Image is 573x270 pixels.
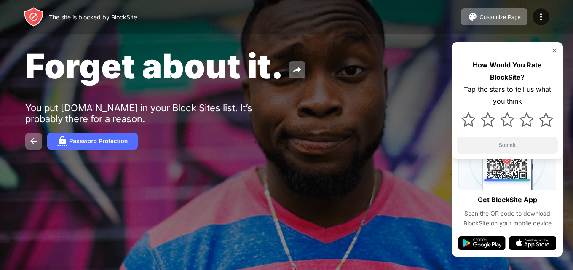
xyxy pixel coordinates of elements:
div: How Would You Rate BlockSite? [457,59,558,83]
div: Password Protection [69,138,128,144]
button: Submit [457,137,558,154]
div: Get BlockSite App [478,194,537,206]
img: password.svg [57,136,67,146]
img: menu-icon.svg [536,12,546,22]
button: Customize Page [461,8,527,25]
div: Customize Page [479,14,521,20]
img: star.svg [461,112,476,127]
img: star.svg [481,112,495,127]
img: star.svg [519,112,534,127]
div: The site is blocked by BlockSite [49,13,137,21]
img: google-play.svg [458,236,506,250]
span: Forget about it. [25,45,284,86]
div: Tap the stars to tell us what you think [457,83,558,108]
img: header-logo.svg [24,7,44,27]
img: rate-us-close.svg [551,47,558,54]
img: app-store.svg [509,236,556,250]
img: star.svg [539,112,553,127]
button: Password Protection [47,133,138,150]
img: star.svg [500,112,514,127]
img: pallet.svg [468,12,478,22]
img: share.svg [292,65,302,75]
img: back.svg [29,136,39,146]
div: Scan the QR code to download BlockSite on your mobile device [458,209,556,228]
div: You put [DOMAIN_NAME] in your Block Sites list. It’s probably there for a reason. [25,102,286,124]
